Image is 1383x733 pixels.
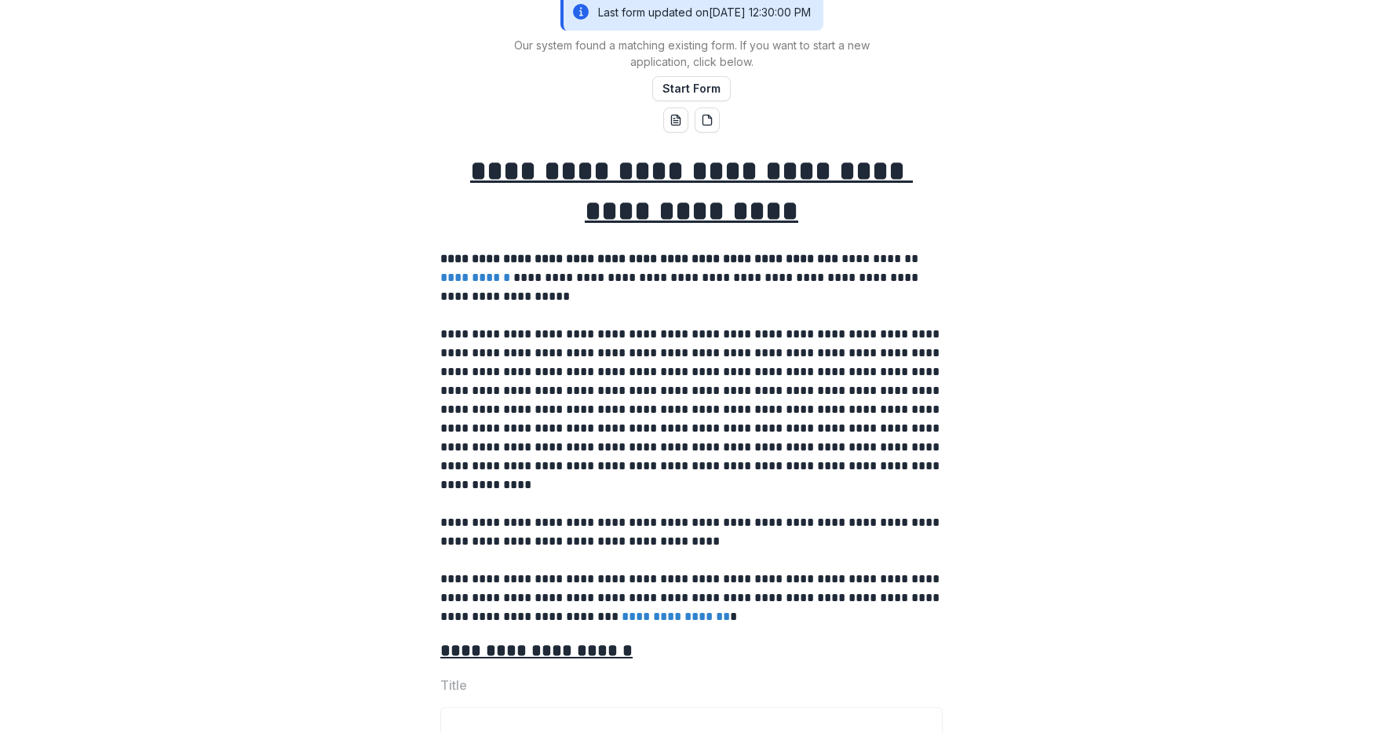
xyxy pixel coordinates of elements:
[652,76,731,101] button: Start Form
[695,108,720,133] button: pdf-download
[495,37,888,70] p: Our system found a matching existing form. If you want to start a new application, click below.
[663,108,688,133] button: word-download
[440,676,467,695] p: Title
